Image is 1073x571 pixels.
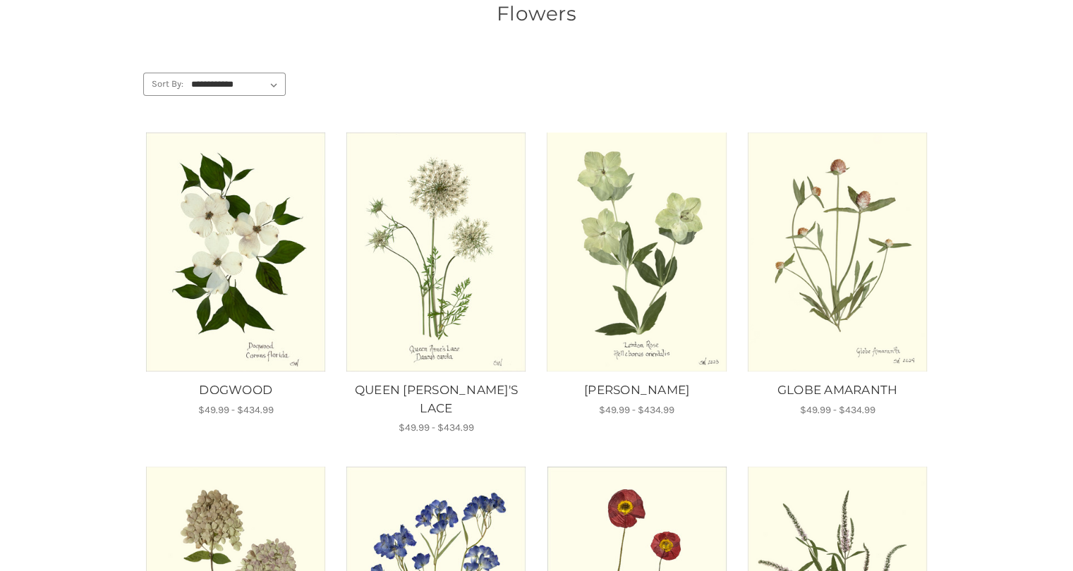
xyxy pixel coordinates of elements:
a: QUEEN ANNE'S LACE, Price range from $49.99 to $434.99 [346,133,527,372]
a: QUEEN ANNE'S LACE, Price range from $49.99 to $434.99 [344,381,529,417]
a: DOGWOOD, Price range from $49.99 to $434.99 [145,133,327,372]
img: Unframed [145,133,327,372]
img: Unframed [346,133,527,372]
a: GLOBE AMARANTH, Price range from $49.99 to $434.99 [746,133,928,372]
span: $49.99 - $434.99 [599,404,674,416]
span: $49.99 - $434.99 [198,404,274,416]
span: $49.99 - $434.99 [799,404,875,416]
a: LENTON ROSE, Price range from $49.99 to $434.99 [546,133,727,372]
a: GLOBE AMARANTH, Price range from $49.99 to $434.99 [744,381,930,400]
label: Sort By: [144,73,183,94]
span: $49.99 - $434.99 [399,422,474,434]
a: LENTON ROSE, Price range from $49.99 to $434.99 [544,381,729,400]
a: DOGWOOD, Price range from $49.99 to $434.99 [143,381,329,400]
img: Unframed [746,133,928,372]
img: Unframed [546,133,727,372]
